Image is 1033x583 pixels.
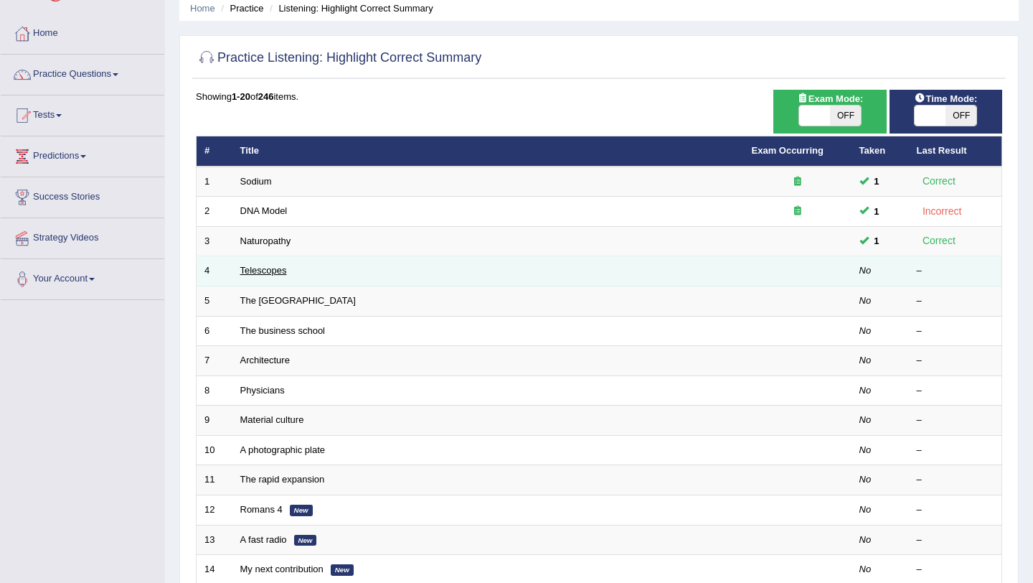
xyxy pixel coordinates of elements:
[197,465,232,495] td: 11
[196,47,481,69] h2: Practice Listening: Highlight Correct Summary
[197,376,232,406] td: 8
[917,264,994,278] div: –
[917,503,994,517] div: –
[859,534,872,545] em: No
[240,355,290,365] a: Architecture
[240,564,324,574] a: My next contribution
[859,325,872,336] em: No
[197,167,232,197] td: 1
[909,136,1002,167] th: Last Result
[917,533,994,547] div: –
[240,265,287,276] a: Telescopes
[1,259,164,295] a: Your Account
[240,414,304,425] a: Material culture
[869,204,885,219] span: You can still take this question
[869,174,885,189] span: You can still take this question
[240,534,287,545] a: A fast radio
[197,406,232,436] td: 9
[859,474,872,485] em: No
[917,444,994,457] div: –
[240,385,285,396] a: Physicians
[917,203,968,220] div: Incorrect
[197,525,232,555] td: 13
[197,286,232,317] td: 5
[917,294,994,308] div: –
[1,55,164,90] a: Practice Questions
[190,3,215,14] a: Home
[232,136,744,167] th: Title
[1,136,164,172] a: Predictions
[1,177,164,213] a: Success Stories
[197,256,232,286] td: 4
[917,563,994,577] div: –
[917,384,994,398] div: –
[331,564,354,576] em: New
[197,346,232,376] td: 7
[197,316,232,346] td: 6
[859,385,872,396] em: No
[197,495,232,525] td: 12
[859,265,872,276] em: No
[197,435,232,465] td: 10
[1,14,164,50] a: Home
[240,235,291,246] a: Naturopathy
[258,91,274,102] b: 246
[917,354,994,368] div: –
[240,444,326,455] a: A photographic plate
[232,91,250,102] b: 1-20
[869,233,885,248] span: You can still take this question
[240,474,325,485] a: The rapid expansion
[852,136,909,167] th: Taken
[859,564,872,574] em: No
[266,1,433,15] li: Listening: Highlight Correct Summary
[773,90,886,134] div: Show exams occurring in exams
[859,414,872,425] em: No
[240,325,326,336] a: The business school
[917,325,994,338] div: –
[294,535,317,546] em: New
[859,444,872,455] em: No
[917,233,962,249] div: Correct
[917,473,994,487] div: –
[859,295,872,306] em: No
[240,205,288,216] a: DNA Model
[197,226,232,256] td: 3
[908,91,983,106] span: Time Mode:
[752,205,844,218] div: Exam occurring question
[217,1,263,15] li: Practice
[1,218,164,254] a: Strategy Videos
[290,505,313,516] em: New
[196,90,1002,103] div: Showing of items.
[240,295,356,306] a: The [GEOGRAPHIC_DATA]
[859,504,872,515] em: No
[752,175,844,189] div: Exam occurring question
[197,136,232,167] th: #
[830,106,861,126] span: OFF
[917,414,994,427] div: –
[197,197,232,227] td: 2
[752,145,824,156] a: Exam Occurring
[859,355,872,365] em: No
[917,173,962,190] div: Correct
[791,91,869,106] span: Exam Mode:
[1,95,164,131] a: Tests
[240,176,272,187] a: Sodium
[945,106,976,126] span: OFF
[240,504,283,515] a: Romans 4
